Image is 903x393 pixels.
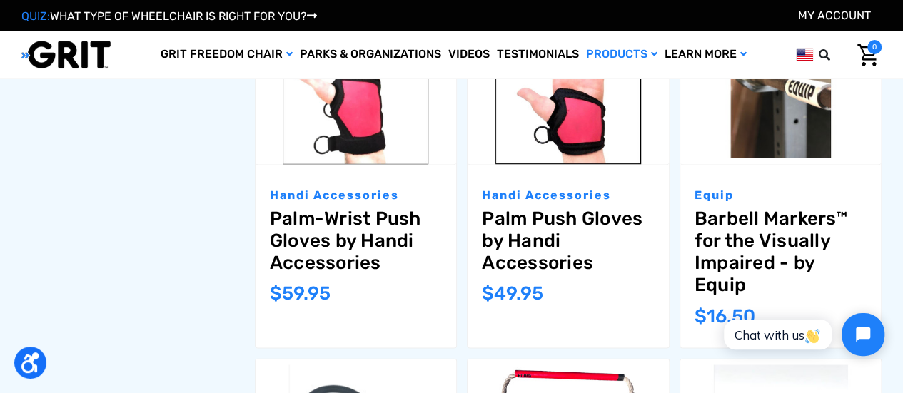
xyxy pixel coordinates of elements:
a: Account [798,9,871,22]
span: $59.95 [270,282,331,304]
p: Handi Accessories [482,186,654,203]
a: Learn More [661,31,750,78]
a: Cart with 0 items [847,40,882,70]
a: Barbell Markers™ for the Visually Impaired - by Equip,$16.50 [695,207,867,296]
a: GRIT Freedom Chair [157,31,296,78]
a: Testimonials [493,31,582,78]
span: $49.95 [482,282,543,304]
a: Palm-Wrist Push Gloves by Handi Accessories,$59.95 [270,207,442,274]
p: Handi Accessories [270,186,442,203]
img: GRIT All-Terrain Wheelchair and Mobility Equipment [21,40,111,69]
span: QUIZ: [21,9,50,23]
a: QUIZ:WHAT TYPE OF WHEELCHAIR IS RIGHT FOR YOU? [21,9,317,23]
img: Cart [857,44,878,66]
p: Equip [695,186,867,203]
a: Parks & Organizations [296,31,445,78]
a: Videos [445,31,493,78]
a: Products [582,31,661,78]
span: 0 [867,40,882,54]
img: us.png [796,46,813,63]
a: Palm Push Gloves by Handi Accessories,$49.95 [482,207,654,274]
iframe: Tidio Chat [708,301,897,368]
span: $16.50 [695,305,755,327]
input: Search [825,40,847,70]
